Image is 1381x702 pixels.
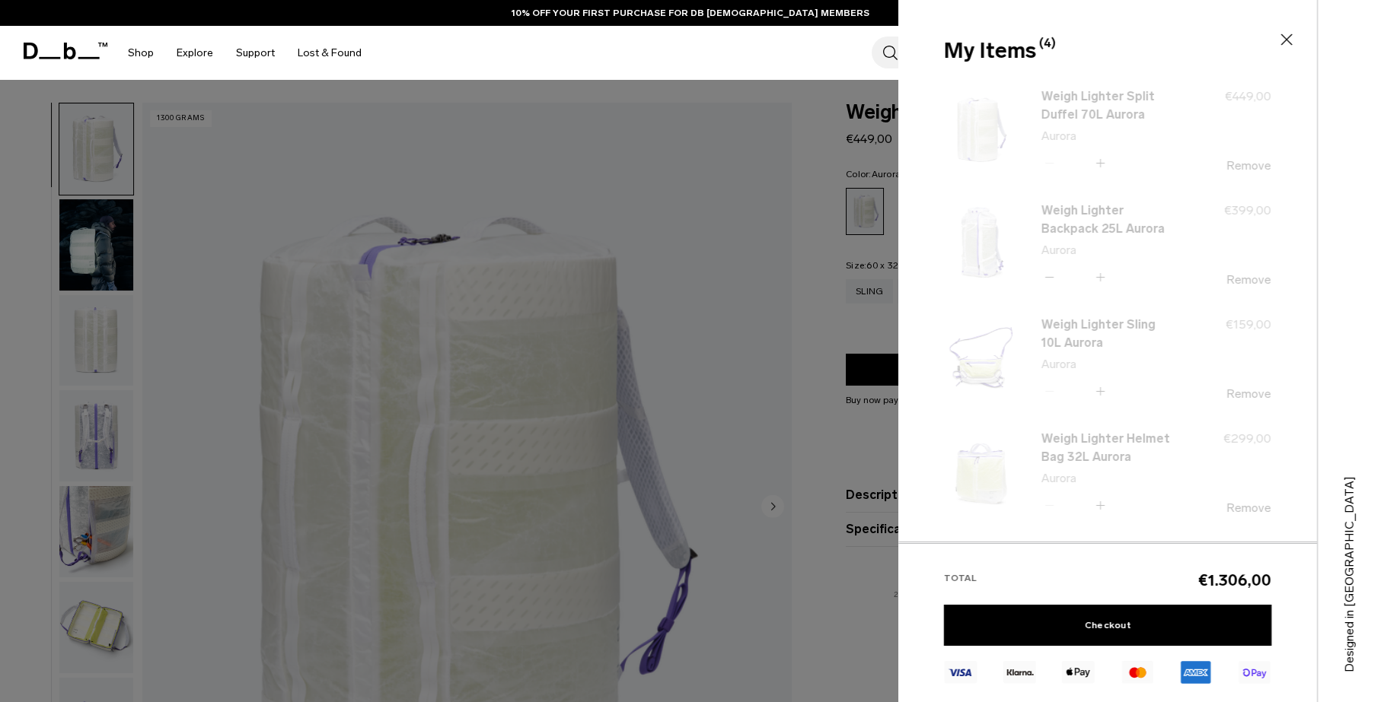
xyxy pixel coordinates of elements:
a: Checkout [944,605,1271,646]
div: My Items [944,35,1268,67]
a: Lost & Found [298,26,362,80]
a: Shop [128,26,154,80]
span: (4) [1039,34,1056,52]
a: Support [236,26,275,80]
span: €1.306,00 [1198,570,1271,589]
a: Explore [177,26,213,80]
span: Total [944,573,977,583]
p: Designed in [GEOGRAPHIC_DATA] [1341,444,1359,672]
a: 10% OFF YOUR FIRST PURCHASE FOR DB [DEMOGRAPHIC_DATA] MEMBERS [512,6,869,20]
nav: Main Navigation [116,26,373,80]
